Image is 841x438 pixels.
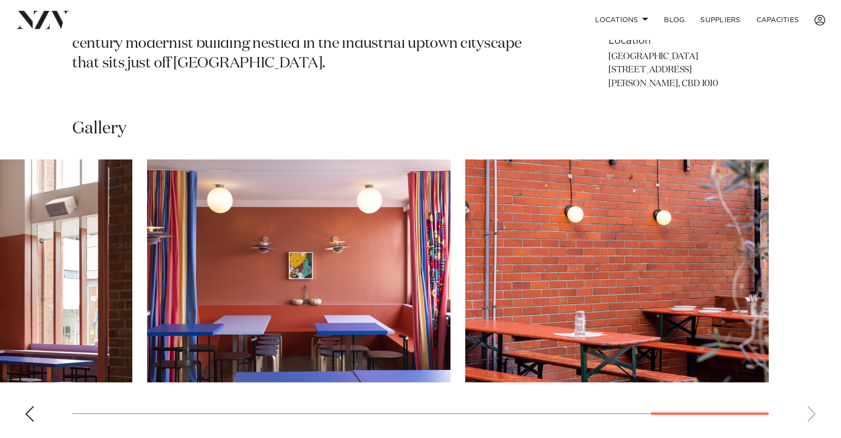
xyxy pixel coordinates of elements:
a: BLOG [656,9,692,31]
h2: Gallery [72,118,126,140]
a: Locations [587,9,656,31]
a: SUPPLIERS [692,9,748,31]
img: nzv-logo.png [16,11,69,29]
h6: Location [608,33,769,48]
swiper-slide: 13 / 13 [465,159,769,382]
p: [GEOGRAPHIC_DATA] [STREET_ADDRESS] [PERSON_NAME], CBD 1010 [608,50,769,92]
a: Capacities [749,9,807,31]
swiper-slide: 12 / 13 [147,159,451,382]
